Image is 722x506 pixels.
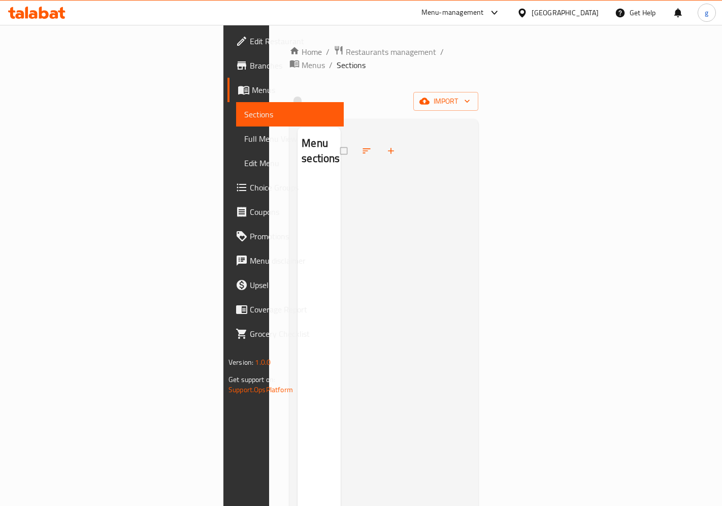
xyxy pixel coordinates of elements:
li: / [440,46,444,58]
a: Upsell [227,273,344,297]
span: 1.0.0 [255,356,271,369]
a: Branches [227,53,344,78]
span: Coupons [250,206,336,218]
span: Edit Menu [244,157,336,169]
span: Edit Restaurant [250,35,336,47]
span: Upsell [250,279,336,291]
span: Get support on: [228,373,275,386]
a: Menus [227,78,344,102]
a: Coverage Report [227,297,344,322]
a: Edit Menu [236,151,344,175]
span: Promotions [250,230,336,242]
div: [GEOGRAPHIC_DATA] [532,7,599,18]
span: Full Menu View [244,133,336,145]
button: import [413,92,478,111]
a: Support.OpsPlatform [228,383,293,396]
span: Coverage Report [250,303,336,315]
span: Menus [252,84,336,96]
span: g [705,7,708,18]
a: Choice Groups [227,175,344,200]
span: Version: [228,356,253,369]
span: Menu disclaimer [250,255,336,267]
a: Edit Restaurant [227,29,344,53]
a: Sections [236,102,344,126]
span: import [421,95,470,108]
span: Branches [250,59,336,72]
a: Coupons [227,200,344,224]
span: Sections [244,108,336,120]
div: Menu-management [421,7,484,19]
a: Menu disclaimer [227,248,344,273]
a: Grocery Checklist [227,322,344,346]
nav: Menu sections [298,175,341,183]
a: Restaurants management [334,45,436,58]
nav: breadcrumb [289,45,478,72]
span: Grocery Checklist [250,328,336,340]
span: Choice Groups [250,181,336,194]
a: Full Menu View [236,126,344,151]
a: Promotions [227,224,344,248]
span: Restaurants management [346,46,436,58]
span: Sections [337,59,366,71]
